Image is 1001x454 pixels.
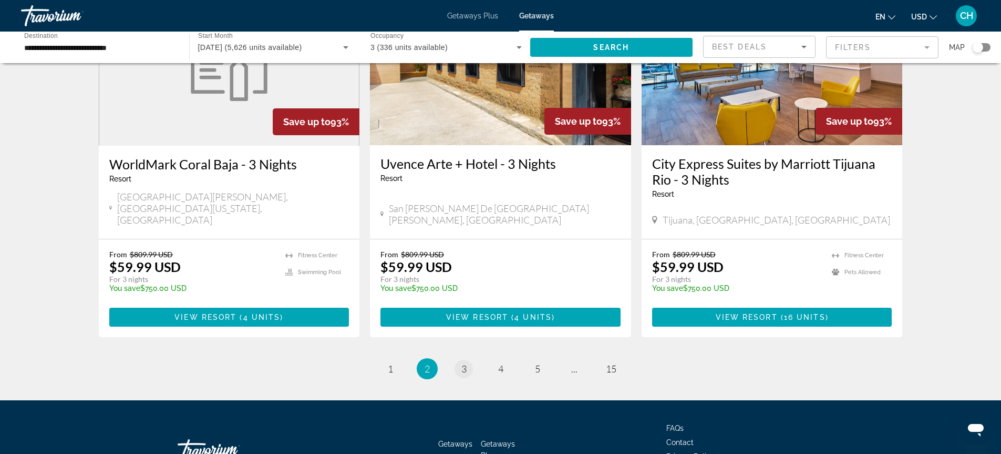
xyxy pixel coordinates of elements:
span: You save [380,284,411,292]
span: ( ) [236,313,283,321]
p: $750.00 USD [652,284,822,292]
p: $59.99 USD [652,259,724,275]
span: 15 [606,363,616,375]
iframe: Button to launch messaging window [959,412,993,446]
span: Fitness Center [844,252,884,259]
button: View Resort(4 units) [380,308,621,327]
span: 2 [425,363,430,375]
span: View Resort [174,313,236,321]
span: Occupancy [370,33,404,39]
a: Getaways Plus [447,12,498,20]
p: For 3 nights [652,275,822,284]
a: City Express Suites by Marriott Tijuana Rio - 3 Nights [652,156,892,187]
span: Start Month [198,33,233,39]
span: Resort [652,190,674,198]
a: Travorium [21,2,126,29]
span: USD [911,13,927,21]
div: 93% [816,108,902,135]
p: $750.00 USD [380,284,610,292]
span: 4 units [243,313,281,321]
span: ( ) [778,313,829,321]
span: Save up to [283,116,331,127]
span: Search [593,43,629,52]
span: View Resort [716,313,778,321]
a: WorldMark Coral Baja - 3 Nights [109,156,349,172]
span: Fitness Center [298,252,337,259]
span: Resort [380,174,403,183]
a: Getaways [519,12,554,20]
span: You save [652,284,683,292]
span: San [PERSON_NAME] de [GEOGRAPHIC_DATA][PERSON_NAME], [GEOGRAPHIC_DATA] [389,203,620,226]
span: ... [571,363,577,375]
span: [GEOGRAPHIC_DATA][PERSON_NAME], [GEOGRAPHIC_DATA][US_STATE], [GEOGRAPHIC_DATA] [117,191,349,226]
button: User Menu [953,5,980,27]
span: 1 [388,363,393,375]
button: Change currency [911,9,937,24]
a: FAQs [666,424,684,432]
span: $809.99 USD [130,250,173,259]
span: Save up to [555,116,602,127]
span: From [109,250,127,259]
span: 4 units [514,313,552,321]
nav: Pagination [99,358,903,379]
span: Tijuana, [GEOGRAPHIC_DATA], [GEOGRAPHIC_DATA] [663,214,890,226]
span: [DATE] (5,626 units available) [198,43,302,52]
p: For 3 nights [380,275,610,284]
mat-select: Sort by [712,41,807,53]
button: Change language [875,9,895,24]
span: From [652,250,670,259]
div: 93% [544,108,631,135]
span: Best Deals [712,43,767,51]
button: Search [530,38,693,57]
p: $59.99 USD [109,259,181,275]
span: Pets Allowed [844,269,881,276]
span: Destination [24,32,58,39]
span: View Resort [446,313,508,321]
span: You save [109,284,140,292]
button: View Resort(4 units) [109,308,349,327]
span: 3 [461,363,467,375]
div: 93% [273,108,359,135]
span: $809.99 USD [401,250,444,259]
span: 3 (336 units available) [370,43,448,52]
span: Save up to [826,116,873,127]
span: From [380,250,398,259]
p: $750.00 USD [109,284,275,292]
span: 5 [535,363,540,375]
span: 4 [498,363,503,375]
span: Map [949,40,965,55]
span: ( ) [508,313,555,321]
span: Resort [109,175,131,183]
span: 16 units [784,313,825,321]
button: Filter [826,36,938,59]
span: Swimming Pool [298,269,341,276]
span: CH [960,11,973,21]
a: Getaways [438,440,472,448]
a: Contact [666,438,694,447]
span: en [875,13,885,21]
button: View Resort(16 units) [652,308,892,327]
span: $809.99 USD [673,250,716,259]
a: Uvence Arte + Hotel - 3 Nights [380,156,621,171]
p: $59.99 USD [380,259,452,275]
p: For 3 nights [109,275,275,284]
